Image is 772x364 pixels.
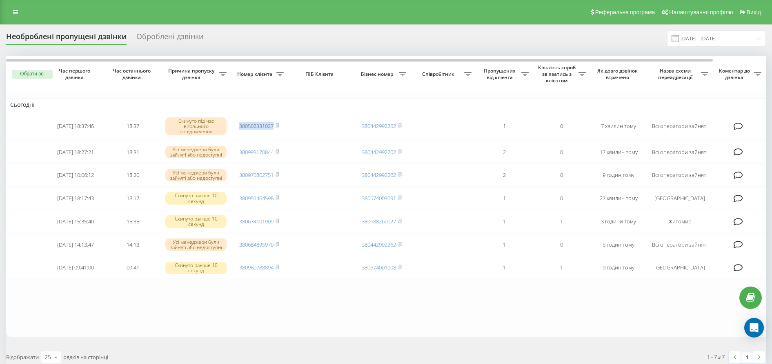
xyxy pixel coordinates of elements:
[6,353,39,361] span: Відображати
[596,68,641,80] span: Як довго дзвінок втрачено
[104,164,161,186] td: 18:20
[669,9,733,15] span: Налаштування профілю
[53,68,98,80] span: Час першого дзвінка
[590,164,647,186] td: 9 годин тому
[647,113,712,140] td: Всі оператори зайняті
[104,234,161,256] td: 14:13
[533,211,590,232] td: 1
[533,113,590,140] td: 0
[235,71,276,77] span: Номер клієнта
[104,141,161,163] td: 18:31
[362,194,396,202] a: 380674009091
[590,211,647,232] td: 3 години тому
[239,241,274,248] a: 380684895970
[590,257,647,278] td: 9 годин тому
[295,71,346,77] span: ПІБ Клієнта
[47,113,104,140] td: [DATE] 18:37:46
[165,169,227,181] div: Усі менеджери були зайняті або недоступні
[239,171,274,179] a: 380975802751
[744,318,764,338] div: Open Intercom Messenger
[590,188,647,209] td: 27 хвилин тому
[476,164,533,186] td: 2
[476,141,533,163] td: 2
[104,257,161,278] td: 09:41
[63,353,108,361] span: рядків на сторінці
[647,234,712,256] td: Всі оператори зайняті
[647,257,712,278] td: [GEOGRAPHIC_DATA]
[647,164,712,186] td: Всі оператори зайняті
[165,146,227,158] div: Усі менеджери були зайняті або недоступні
[111,68,155,80] span: Час останнього дзвінка
[533,164,590,186] td: 0
[647,188,712,209] td: [GEOGRAPHIC_DATA]
[647,141,712,163] td: Всі оператори зайняті
[476,211,533,232] td: 1
[476,113,533,140] td: 1
[533,234,590,256] td: 0
[357,71,399,77] span: Бізнес номер
[239,218,274,225] a: 380674101909
[590,234,647,256] td: 5 годин тому
[165,192,227,204] div: Скинуто раніше 10 секунд
[414,71,464,77] span: Співробітник
[537,64,578,84] span: Кількість спроб зв'язатись з клієнтом
[47,141,104,163] td: [DATE] 18:27:21
[741,351,753,363] a: 1
[12,70,53,79] button: Обрати всі
[136,32,203,45] div: Оброблені дзвінки
[165,262,227,274] div: Скинуто раніше 10 секунд
[707,353,725,361] div: 1 - 7 з 7
[239,122,274,130] a: 380502331027
[104,188,161,209] td: 18:17
[362,218,396,225] a: 380688260027
[165,117,227,135] div: Скинуто під час вітального повідомлення
[47,164,104,186] td: [DATE] 10:06:12
[480,68,521,80] span: Пропущених від клієнта
[476,234,533,256] td: 1
[239,148,274,156] a: 380995170844
[165,68,219,80] span: Причина пропуску дзвінка
[476,188,533,209] td: 1
[47,211,104,232] td: [DATE] 15:35:40
[533,257,590,278] td: 1
[362,241,396,248] a: 380442992262
[362,264,396,271] a: 380674001008
[239,194,274,202] a: 380951464598
[362,122,396,130] a: 380442992262
[716,68,754,80] span: Коментар до дзвінка
[590,141,647,163] td: 17 хвилин тому
[595,9,655,15] span: Реферальна програма
[104,211,161,232] td: 15:35
[6,32,127,45] div: Необроблені пропущені дзвінки
[647,211,712,232] td: Житомир
[476,257,533,278] td: 1
[47,188,104,209] td: [DATE] 18:17:43
[44,353,51,361] div: 25
[47,257,104,278] td: [DATE] 09:41:00
[47,234,104,256] td: [DATE] 14:13:47
[165,215,227,227] div: Скинуто раніше 10 секунд
[362,171,396,179] a: 380442992262
[651,68,701,80] span: Назва схеми переадресації
[747,9,761,15] span: Вихід
[362,148,396,156] a: 380442992262
[533,141,590,163] td: 0
[104,113,161,140] td: 18:37
[590,113,647,140] td: 7 хвилин тому
[533,188,590,209] td: 0
[239,264,274,271] a: 380980788894
[165,238,227,251] div: Усі менеджери були зайняті або недоступні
